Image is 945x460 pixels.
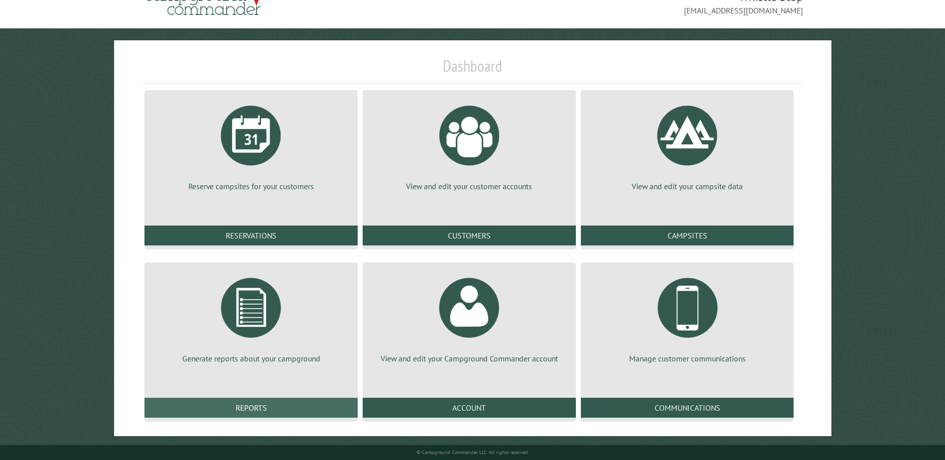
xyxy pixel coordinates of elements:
p: Manage customer communications [593,353,782,364]
a: Generate reports about your campground [156,270,346,364]
p: View and edit your customer accounts [375,181,564,192]
a: Reserve campsites for your customers [156,98,346,192]
a: View and edit your campsite data [593,98,782,192]
p: Generate reports about your campground [156,353,346,364]
h1: Dashboard [142,56,803,84]
small: © Campground Commander LLC. All rights reserved. [416,449,529,456]
a: Reservations [144,226,358,245]
a: Campsites [581,226,794,245]
p: View and edit your campsite data [593,181,782,192]
a: View and edit your customer accounts [375,98,564,192]
p: Reserve campsites for your customers [156,181,346,192]
a: Customers [363,226,576,245]
a: Manage customer communications [593,270,782,364]
a: Reports [144,398,358,418]
p: View and edit your Campground Commander account [375,353,564,364]
a: Communications [581,398,794,418]
a: View and edit your Campground Commander account [375,270,564,364]
a: Account [363,398,576,418]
